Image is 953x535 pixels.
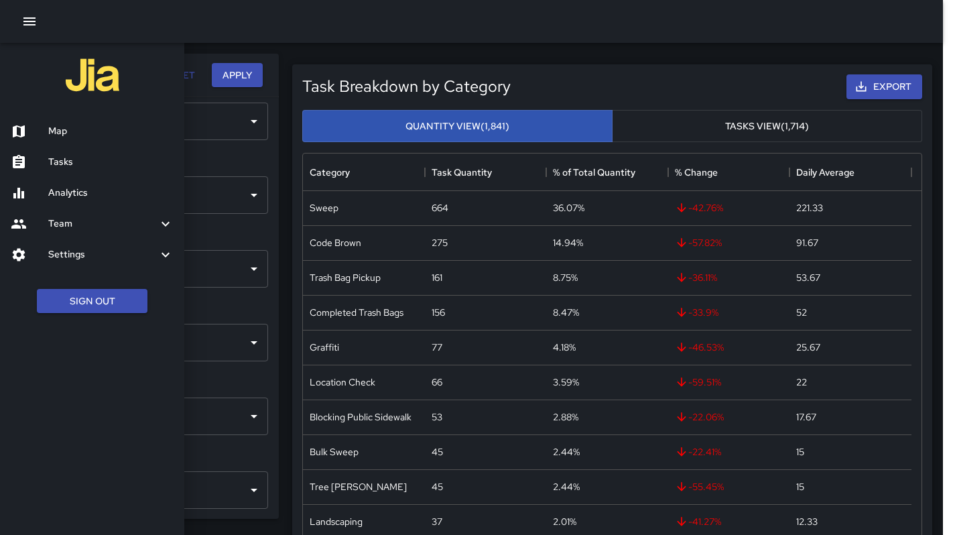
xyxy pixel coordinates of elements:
[37,289,147,314] button: Sign Out
[48,124,174,139] h6: Map
[48,217,157,231] h6: Team
[48,186,174,200] h6: Analytics
[48,155,174,170] h6: Tasks
[66,48,119,102] img: jia-logo
[48,247,157,262] h6: Settings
